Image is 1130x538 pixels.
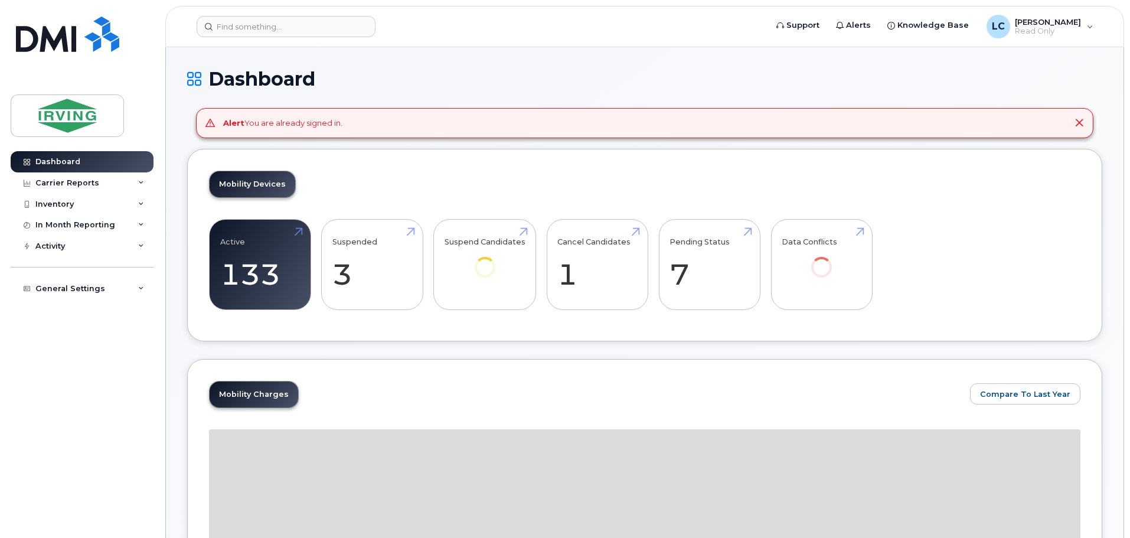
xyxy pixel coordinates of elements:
[223,118,342,129] div: You are already signed in.
[332,226,412,304] a: Suspended 3
[669,226,749,304] a: Pending Status 7
[187,69,1102,89] h1: Dashboard
[445,226,525,294] a: Suspend Candidates
[210,171,295,197] a: Mobility Devices
[210,382,298,407] a: Mobility Charges
[557,226,637,304] a: Cancel Candidates 1
[980,389,1070,400] span: Compare To Last Year
[970,383,1080,405] button: Compare To Last Year
[220,226,300,304] a: Active 133
[782,226,861,294] a: Data Conflicts
[223,118,244,128] strong: Alert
